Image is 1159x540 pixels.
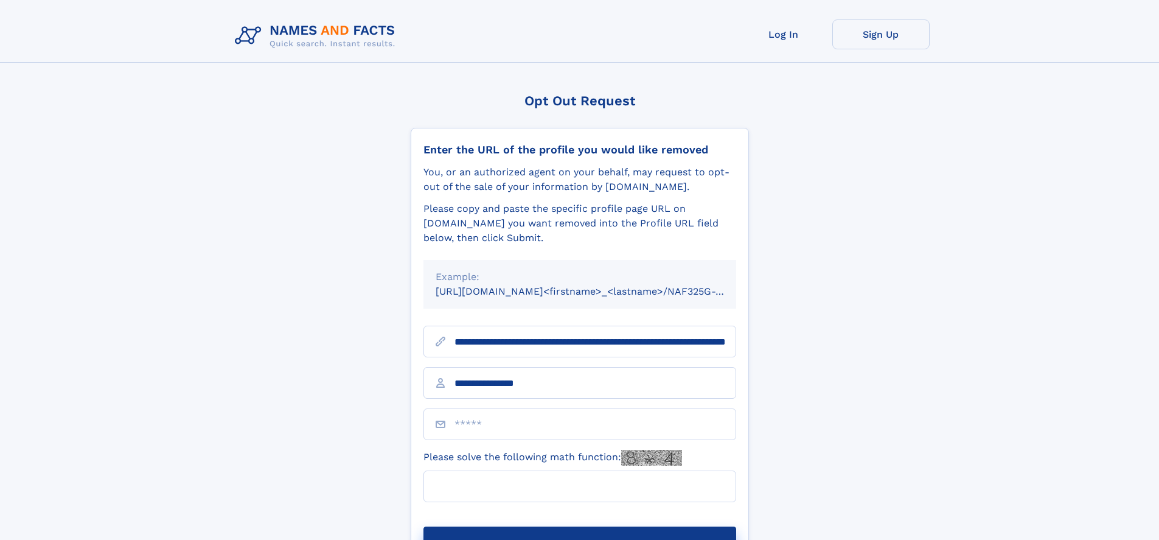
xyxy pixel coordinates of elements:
div: Opt Out Request [411,93,749,108]
div: You, or an authorized agent on your behalf, may request to opt-out of the sale of your informatio... [423,165,736,194]
div: Enter the URL of the profile you would like removed [423,143,736,156]
label: Please solve the following math function: [423,450,682,466]
small: [URL][DOMAIN_NAME]<firstname>_<lastname>/NAF325G-xxxxxxxx [436,286,759,297]
div: Example: [436,270,724,284]
div: Please copy and paste the specific profile page URL on [DOMAIN_NAME] you want removed into the Pr... [423,202,736,245]
a: Sign Up [832,19,930,49]
a: Log In [735,19,832,49]
img: Logo Names and Facts [230,19,405,52]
